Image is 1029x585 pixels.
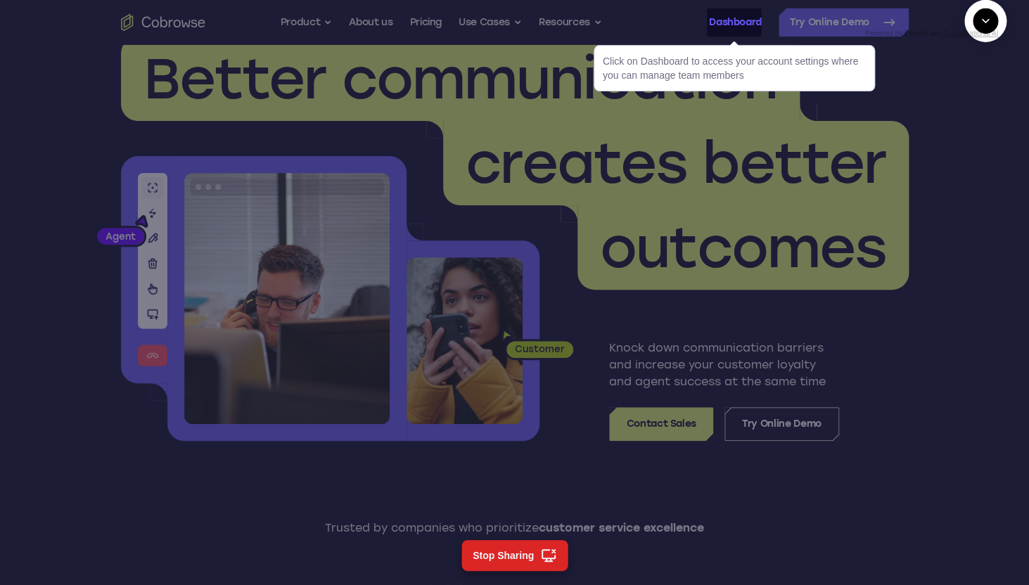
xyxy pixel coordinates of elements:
[539,521,704,534] span: customer service excellence
[539,8,602,37] button: Resources
[409,8,442,37] a: Pricing
[281,8,333,37] button: Product
[407,257,523,424] img: A customer holding their phone
[709,8,762,37] a: Dashboard
[779,8,909,37] a: Try Online Demo
[121,14,205,31] a: Go to the home page
[609,407,712,441] a: Contact Sales
[724,407,839,441] a: Try Online Demo
[459,8,522,37] button: Use Cases
[600,214,886,281] span: outcomes
[466,129,886,197] span: creates better
[349,8,392,37] a: About us
[609,340,839,390] p: Knock down communication barriers and increase your customer loyalty and agent success at the sam...
[143,45,777,112] span: Better communication
[184,173,390,424] img: A customer support agent talking on the phone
